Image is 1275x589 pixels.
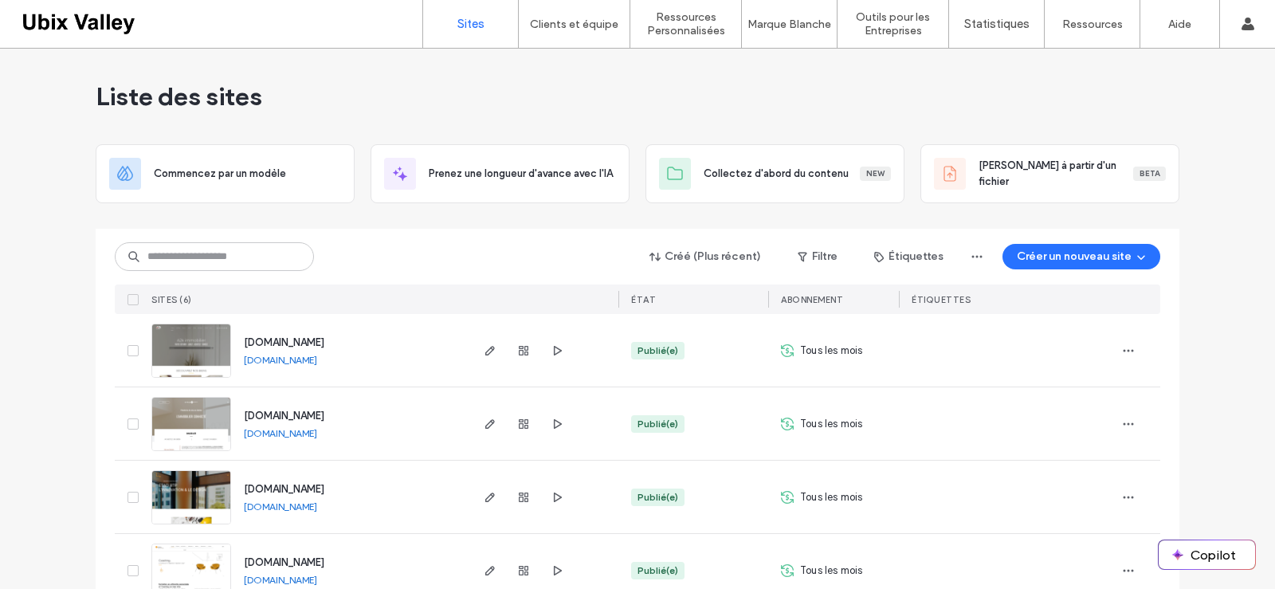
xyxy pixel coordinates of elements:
span: Abonnement [781,294,843,305]
label: Clients et équipe [530,18,618,31]
a: [DOMAIN_NAME] [244,336,324,348]
span: [PERSON_NAME] à partir d'un fichier [979,158,1133,190]
label: Aide [1168,18,1191,31]
label: Statistiques [964,17,1030,31]
span: Tous les mois [800,563,863,579]
label: Ressources [1062,18,1123,31]
a: [DOMAIN_NAME] [244,483,324,495]
span: ÉTIQUETTES [912,294,971,305]
a: [DOMAIN_NAME] [244,427,317,439]
span: ÉTAT [631,294,656,305]
label: Marque Blanche [747,18,831,31]
div: Beta [1133,167,1166,181]
div: Publié(e) [637,563,678,578]
span: Tous les mois [800,489,863,505]
div: New [860,167,891,181]
div: Publié(e) [637,417,678,431]
button: Copilot [1159,540,1255,569]
a: [DOMAIN_NAME] [244,354,317,366]
div: Publié(e) [637,490,678,505]
div: Publié(e) [637,344,678,358]
button: Créé (Plus récent) [636,244,775,269]
span: Collectez d'abord du contenu [704,166,849,182]
a: [DOMAIN_NAME] [244,556,324,568]
span: Liste des sites [96,80,262,112]
button: Étiquettes [860,244,958,269]
span: Tous les mois [800,416,863,432]
div: Commencez par un modèle [96,144,355,203]
span: SITES (6) [151,294,192,305]
a: [DOMAIN_NAME] [244,501,317,512]
div: [PERSON_NAME] à partir d'un fichierBeta [920,144,1179,203]
div: Collectez d'abord du contenuNew [645,144,904,203]
label: Outils pour les Entreprises [838,10,948,37]
span: Tous les mois [800,343,863,359]
button: Filtre [782,244,853,269]
a: [DOMAIN_NAME] [244,574,317,586]
div: Prenez une longueur d'avance avec l'IA [371,144,630,203]
a: [DOMAIN_NAME] [244,410,324,422]
label: Sites [457,17,484,31]
label: Ressources Personnalisées [630,10,741,37]
span: Commencez par un modèle [154,166,286,182]
span: Prenez une longueur d'avance avec l'IA [429,166,613,182]
button: Créer un nouveau site [1002,244,1160,269]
